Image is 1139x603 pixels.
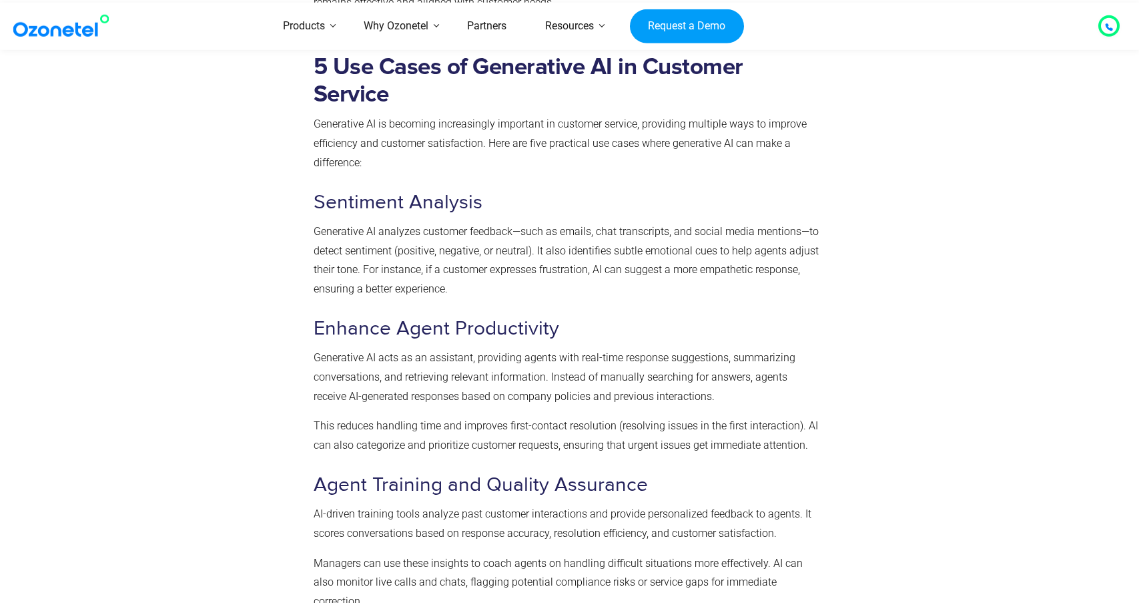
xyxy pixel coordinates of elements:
[630,9,744,43] a: Request a Demo
[344,3,448,50] a: Why Ozonetel
[264,3,344,50] a: Products
[314,115,820,172] p: Generative AI is becoming increasingly important in customer service, providing multiple ways to ...
[314,417,820,455] p: This reduces handling time and improves first-contact resolution (resolving issues in the first i...
[314,222,820,299] p: Generative AI analyzes customer feedback—such as emails, chat transcripts, and social media menti...
[526,3,613,50] a: Resources
[448,3,526,50] a: Partners
[314,53,820,108] h2: 5 Use Cases of Generative AI in Customer Service
[314,349,820,406] p: Generative AI acts as an assistant, providing agents with real-time response suggestions, summari...
[314,505,820,544] p: AI-driven training tools analyze past customer interactions and provide personalized feedback to ...
[314,190,820,216] h3: Sentiment Analysis
[314,472,820,498] h3: Agent Training and Quality Assurance
[314,316,820,342] h3: Enhance Agent Productivity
